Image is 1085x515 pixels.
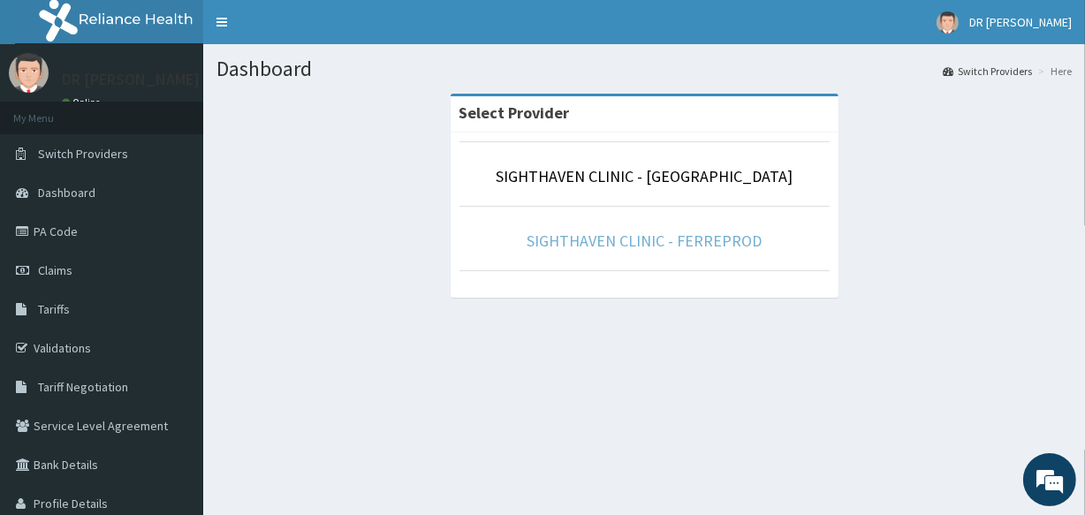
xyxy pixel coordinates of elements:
span: Tariffs [38,301,70,317]
a: SIGHTHAVEN CLINIC - FERREPROD [527,231,762,251]
a: SIGHTHAVEN CLINIC - [GEOGRAPHIC_DATA] [496,166,793,186]
p: DR [PERSON_NAME] [62,72,200,87]
h1: Dashboard [216,57,1072,80]
img: User Image [9,53,49,93]
span: Dashboard [38,185,95,201]
span: Claims [38,262,72,278]
span: Tariff Negotiation [38,379,128,395]
a: Online [62,96,104,109]
strong: Select Provider [459,102,570,123]
span: Switch Providers [38,146,128,162]
li: Here [1034,64,1072,79]
a: Switch Providers [943,64,1032,79]
span: DR [PERSON_NAME] [969,14,1072,30]
img: User Image [937,11,959,34]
